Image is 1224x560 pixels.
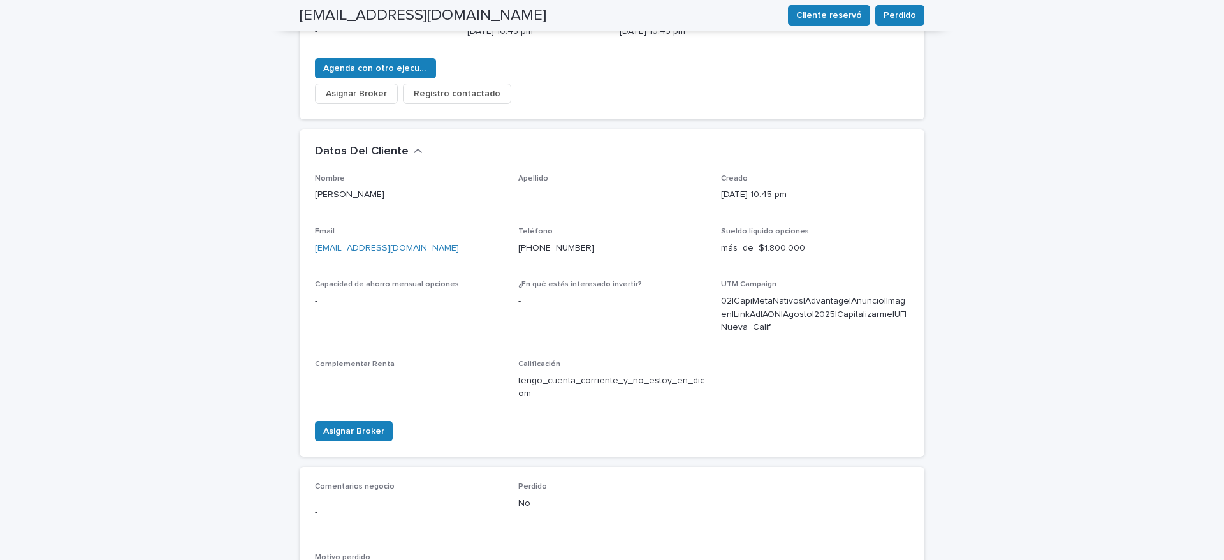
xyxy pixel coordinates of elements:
a: [PHONE_NUMBER] [518,244,594,253]
p: [DATE] 10:45 pm [620,25,757,38]
a: [EMAIL_ADDRESS][DOMAIN_NAME] [315,244,459,253]
button: Datos Del Cliente [315,145,423,159]
button: Cliente reservó [788,5,870,26]
p: 02|CapiMetaNativos|Advantage|Anuncio|Imagen|LinkAd|AON|Agosto|2025|Capitalizarme|UF|Nueva_Calif [721,295,909,334]
span: Sueldo líquido opciones [721,228,809,235]
span: Comentarios negocio [315,483,395,490]
p: más_de_$1.800.000 [721,242,909,255]
span: Perdido [884,9,916,22]
span: Capacidad de ahorro mensual opciones [315,281,459,288]
p: [DATE] 10:45 pm [467,25,604,38]
span: Registro contactado [414,87,500,100]
span: Apellido [518,175,548,182]
span: Asignar Broker [323,425,384,438]
span: Cliente reservó [796,9,862,22]
p: No [518,497,706,510]
span: Perdido [518,483,547,490]
span: Email [315,228,335,235]
h2: [EMAIL_ADDRESS][DOMAIN_NAME] [300,6,546,25]
button: Registro contactado [403,84,511,104]
p: [DATE] 10:45 pm [721,188,909,202]
p: - [315,374,503,388]
span: ¿En qué estás interesado invertir? [518,281,642,288]
span: Agenda con otro ejecutivo [323,62,428,75]
span: Calificación [518,360,560,368]
p: tengo_cuenta_corriente_y_no_estoy_en_dicom [518,374,706,401]
span: Asignar Broker [326,87,387,100]
button: Perdido [875,5,924,26]
button: Asignar Broker [315,84,398,104]
button: Asignar Broker [315,421,393,441]
span: Teléfono [518,228,553,235]
span: Creado [721,175,748,182]
button: Agenda con otro ejecutivo [315,58,436,78]
p: - [518,188,706,202]
p: - [315,25,452,38]
span: Complementar Renta [315,360,395,368]
p: - [315,295,503,308]
p: [PERSON_NAME] [315,188,503,202]
span: Nombre [315,175,345,182]
p: - [315,506,503,519]
h2: Datos Del Cliente [315,145,409,159]
p: - [518,295,706,308]
span: UTM Campaign [721,281,776,288]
